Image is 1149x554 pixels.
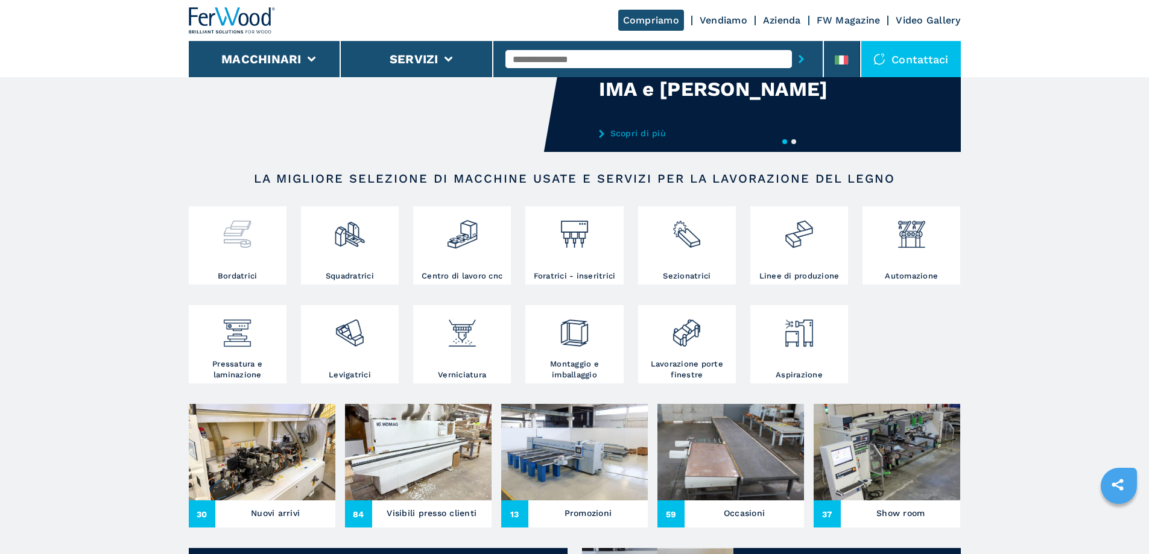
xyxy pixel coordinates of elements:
a: Scopri di più [599,128,835,138]
h3: Show room [876,505,925,521]
h3: Verniciatura [438,370,486,380]
img: Occasioni [657,404,804,500]
img: sezionatrici_2.png [671,209,703,250]
img: foratrici_inseritrici_2.png [559,209,590,250]
a: Pressatura e laminazione [189,305,286,383]
a: FW Magazine [817,14,881,26]
img: levigatrici_2.png [334,308,366,349]
img: squadratrici_2.png [334,209,366,250]
a: Promozioni13Promozioni [501,404,648,527]
h3: Promozioni [565,505,612,521]
h3: Squadratrici [326,271,374,282]
h3: Pressatura e laminazione [192,359,283,380]
h3: Automazione [885,271,938,282]
a: Bordatrici [189,206,286,285]
img: pressa-strettoia.png [221,308,253,349]
a: Video Gallery [896,14,960,26]
img: lavorazione_porte_finestre_2.png [671,308,703,349]
h3: Nuovi arrivi [251,505,300,521]
a: Visibili presso clienti84Visibili presso clienti [345,404,492,527]
a: Centro di lavoro cnc [413,206,511,285]
h3: Linee di produzione [759,271,840,282]
img: bordatrici_1.png [221,209,253,250]
img: Visibili presso clienti [345,404,492,500]
h3: Montaggio e imballaggio [528,359,620,380]
button: Macchinari [221,52,302,66]
h3: Foratrici - inseritrici [534,271,616,282]
span: 37 [814,500,841,527]
button: 1 [782,139,787,144]
a: Vendiamo [700,14,747,26]
img: Nuovi arrivi [189,404,335,500]
a: Nuovi arrivi30Nuovi arrivi [189,404,335,527]
div: Contattaci [861,41,961,77]
h3: Lavorazione porte finestre [641,359,733,380]
a: Automazione [863,206,960,285]
span: 30 [189,500,216,527]
h3: Occasioni [724,505,765,521]
a: Compriamo [618,10,684,31]
a: Linee di produzione [750,206,848,285]
a: Azienda [763,14,801,26]
a: Montaggio e imballaggio [525,305,623,383]
img: automazione.png [896,209,928,250]
img: verniciatura_1.png [446,308,478,349]
button: Servizi [390,52,438,66]
a: Occasioni59Occasioni [657,404,804,527]
button: 2 [791,139,796,144]
img: Promozioni [501,404,648,500]
img: Show room [814,404,960,500]
img: montaggio_imballaggio_2.png [559,308,590,349]
img: centro_di_lavoro_cnc_2.png [446,209,478,250]
img: Ferwood [189,7,276,34]
h3: Levigatrici [329,370,371,380]
iframe: Chat [1098,500,1140,545]
h3: Bordatrici [218,271,258,282]
img: aspirazione_1.png [783,308,815,349]
a: Foratrici - inseritrici [525,206,623,285]
a: Show room37Show room [814,404,960,527]
h3: Aspirazione [776,370,823,380]
span: 13 [501,500,528,527]
span: 84 [345,500,372,527]
h3: Centro di lavoro cnc [422,271,502,282]
a: sharethis [1103,470,1133,500]
a: Verniciatura [413,305,511,383]
button: submit-button [792,45,811,73]
a: Lavorazione porte finestre [638,305,736,383]
a: Sezionatrici [638,206,736,285]
h3: Visibili presso clienti [387,505,476,521]
h2: LA MIGLIORE SELEZIONE DI MACCHINE USATE E SERVIZI PER LA LAVORAZIONE DEL LEGNO [227,171,922,186]
span: 59 [657,500,685,527]
a: Levigatrici [301,305,399,383]
img: Contattaci [873,53,885,65]
img: linee_di_produzione_2.png [783,209,815,250]
a: Aspirazione [750,305,848,383]
a: Squadratrici [301,206,399,285]
h3: Sezionatrici [663,271,711,282]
